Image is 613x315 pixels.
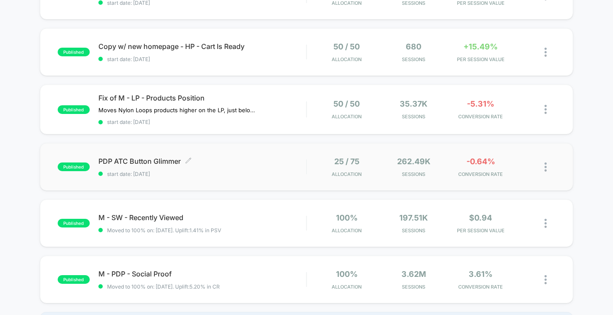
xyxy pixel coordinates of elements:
[449,171,512,177] span: CONVERSION RATE
[400,99,427,108] span: 35.37k
[545,48,547,57] img: close
[107,283,220,290] span: Moved to 100% on: [DATE] . Uplift: 5.20% in CR
[334,157,359,166] span: 25 / 75
[336,213,358,222] span: 100%
[332,114,362,120] span: Allocation
[332,171,362,177] span: Allocation
[382,171,445,177] span: Sessions
[463,42,498,51] span: +15.49%
[469,213,492,222] span: $0.94
[58,162,90,171] span: published
[98,56,306,62] span: start date: [DATE]
[406,42,421,51] span: 680
[336,270,358,279] span: 100%
[333,99,360,108] span: 50 / 50
[98,171,306,177] span: start date: [DATE]
[449,114,512,120] span: CONVERSION RATE
[58,219,90,227] span: published
[332,227,362,234] span: Allocation
[98,157,306,166] span: PDP ATC Button Glimmer
[467,99,494,108] span: -5.31%
[58,275,90,284] span: published
[107,227,221,234] span: Moved to 100% on: [DATE] . Uplift: 1.41% in PSV
[399,213,428,222] span: 197.51k
[382,114,445,120] span: Sessions
[332,56,362,62] span: Allocation
[545,275,547,284] img: close
[333,42,360,51] span: 50 / 50
[466,157,495,166] span: -0.64%
[98,107,259,114] span: Moves Nylon Loops products higher on the LP, just below PFAS-free section
[98,213,306,222] span: M - SW - Recently Viewed
[545,162,547,172] img: close
[332,284,362,290] span: Allocation
[449,56,512,62] span: PER SESSION VALUE
[98,119,306,125] span: start date: [DATE]
[401,270,426,279] span: 3.62M
[449,227,512,234] span: PER SESSION VALUE
[98,42,306,51] span: Copy w/ new homepage - HP - Cart Is Ready
[58,105,90,114] span: published
[98,94,306,102] span: Fix of M - LP - Products Position
[382,284,445,290] span: Sessions
[545,219,547,228] img: close
[449,284,512,290] span: CONVERSION RATE
[98,270,306,278] span: M - PDP - Social Proof
[382,56,445,62] span: Sessions
[58,48,90,56] span: published
[545,105,547,114] img: close
[382,227,445,234] span: Sessions
[397,157,430,166] span: 262.49k
[469,270,492,279] span: 3.61%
